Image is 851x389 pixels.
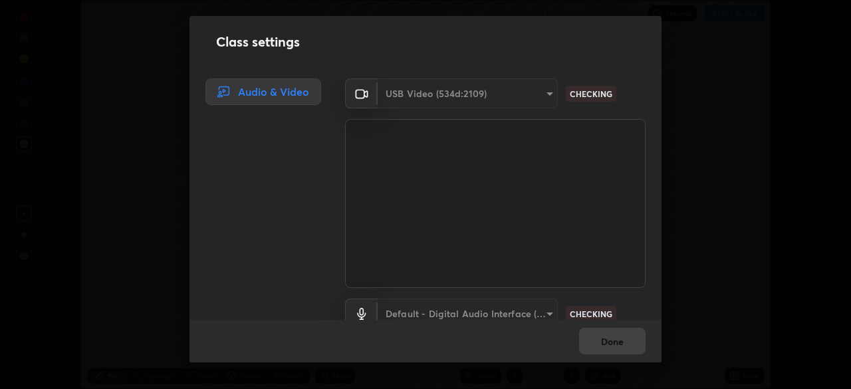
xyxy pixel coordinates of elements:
p: CHECKING [570,308,612,320]
h2: Class settings [216,32,300,52]
p: CHECKING [570,88,612,100]
div: USB Video (534d:2109) [378,78,558,108]
div: USB Video (534d:2109) [378,299,558,328]
div: Audio & Video [205,78,321,105]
